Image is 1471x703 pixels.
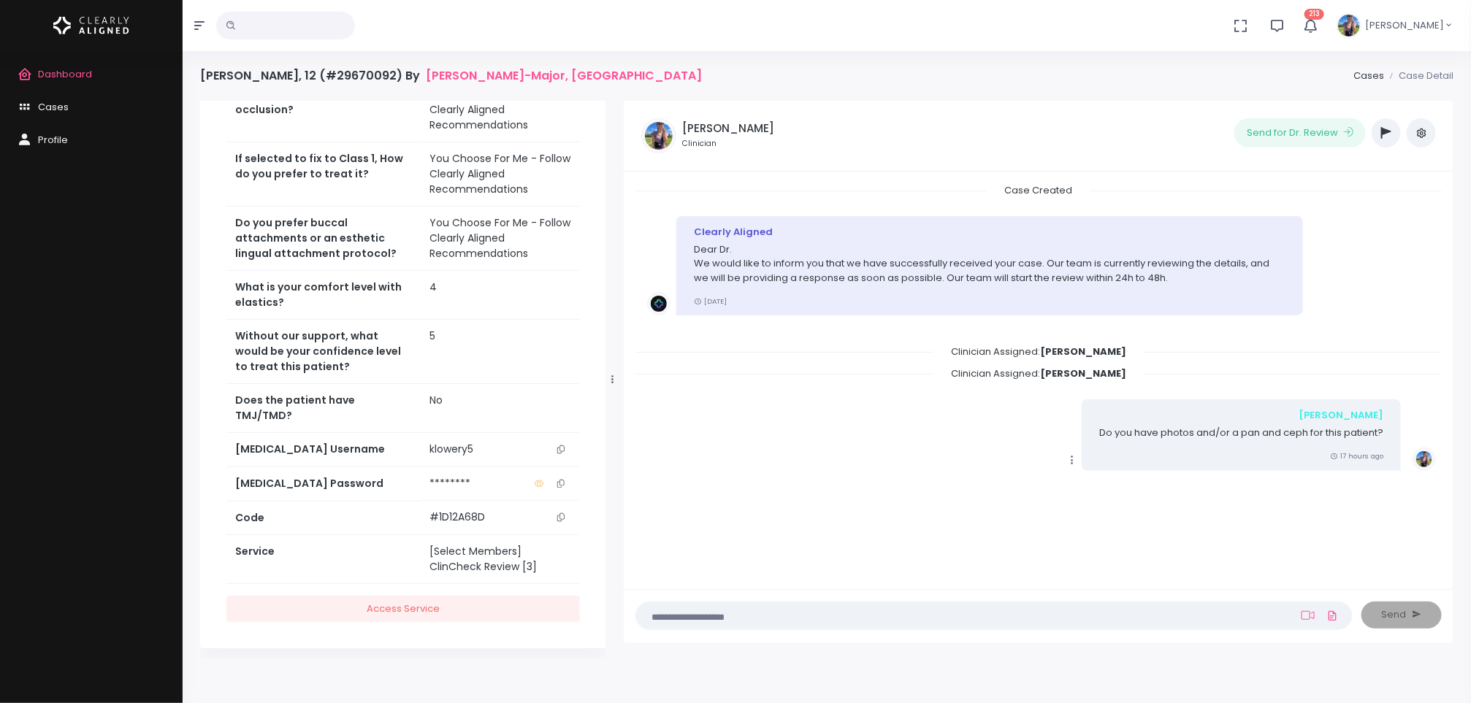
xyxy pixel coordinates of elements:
[1040,345,1126,358] b: [PERSON_NAME]
[987,179,1090,201] span: Case Created
[1353,69,1384,82] a: Cases
[1365,18,1444,33] span: [PERSON_NAME]
[1299,610,1318,621] a: Add Loom Video
[200,69,702,82] h4: [PERSON_NAME], 12 (#29670092) By
[421,142,580,207] td: You Choose For Me - Follow Clearly Aligned Recommendations
[226,384,421,433] th: Does the patient have TMJ/TMD?
[226,78,421,142] th: Do you want to fix to Class 1 occlusion?
[38,133,68,147] span: Profile
[226,271,421,320] th: What is your comfort level with elastics?
[421,320,580,384] td: 5
[635,183,1442,574] div: scrollable content
[421,433,580,466] td: klowery5
[694,296,727,306] small: [DATE]
[226,320,421,384] th: Without our support, what would be your confidence level to treat this patient?
[421,271,580,320] td: 4
[933,340,1144,363] span: Clinician Assigned:
[38,100,69,114] span: Cases
[226,207,421,271] th: Do you prefer buccal attachments or an esthetic lingual attachment protocol?
[226,142,421,207] th: If selected to fix to Class 1, How do you prefer to treat it?
[226,535,421,584] th: Service
[53,10,129,41] img: Logo Horizontal
[421,384,580,433] td: No
[226,596,580,623] a: Access Service
[226,501,421,534] th: Code
[421,78,580,142] td: You Choose For Me - Follow Clearly Aligned Recommendations
[421,207,580,271] td: You Choose For Me - Follow Clearly Aligned Recommendations
[421,501,580,534] td: #1D12A68D
[1323,602,1341,629] a: Add Files
[38,67,92,81] span: Dashboard
[226,433,421,467] th: [MEDICAL_DATA] Username
[1099,408,1383,423] div: [PERSON_NAME]
[682,138,774,150] small: Clinician
[682,122,774,135] h5: [PERSON_NAME]
[1099,426,1383,440] p: Do you have photos and/or a pan and ceph for this patient?
[1336,12,1362,39] img: Header Avatar
[933,362,1144,385] span: Clinician Assigned:
[429,544,571,575] div: [Select Members] ClinCheck Review [3]
[1304,9,1324,20] span: 213
[226,467,421,501] th: [MEDICAL_DATA] Password
[694,242,1285,285] p: Dear Dr. We would like to inform you that we have successfully received your case. Our team is cu...
[1234,118,1366,147] button: Send for Dr. Review
[1040,366,1126,380] b: [PERSON_NAME]
[694,225,1285,239] div: Clearly Aligned
[1384,69,1453,83] li: Case Detail
[1330,451,1383,461] small: 17 hours ago
[426,69,702,82] a: [PERSON_NAME]-Major, [GEOGRAPHIC_DATA]
[200,101,606,659] div: scrollable content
